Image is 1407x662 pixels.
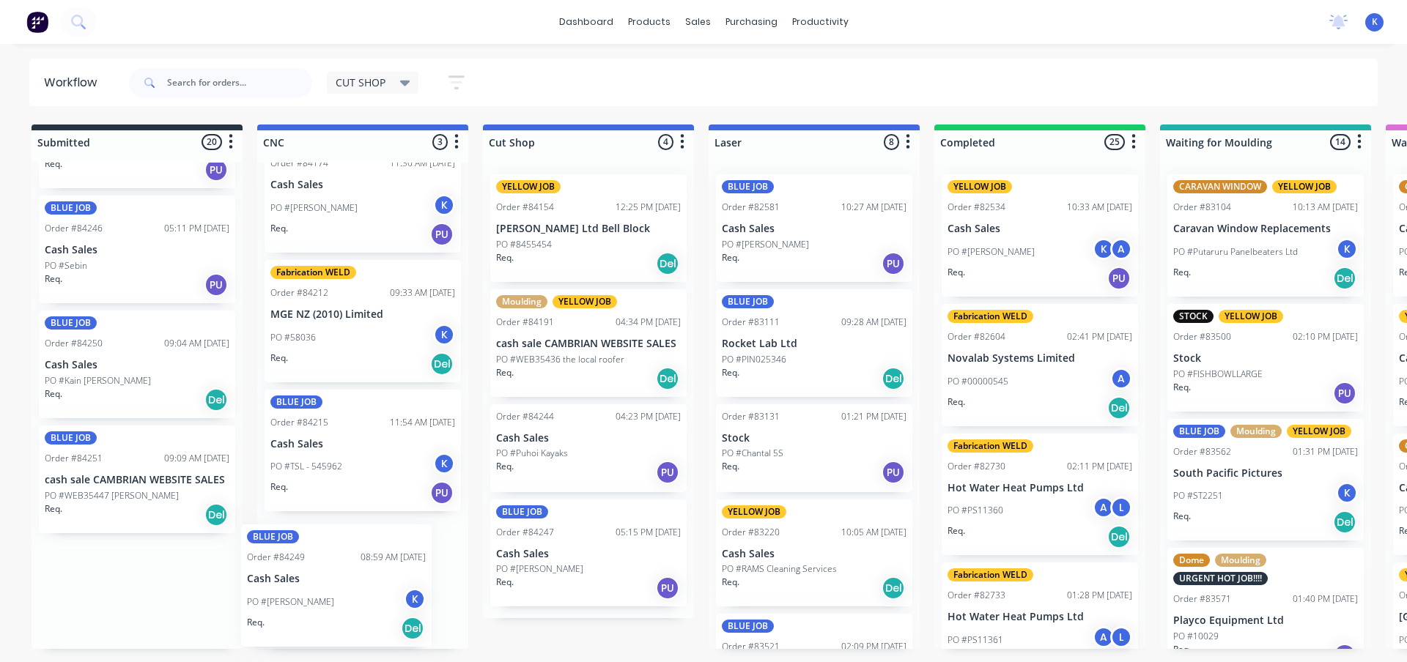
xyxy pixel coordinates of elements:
span: CUT SHOP [336,75,385,90]
img: Factory [26,11,48,33]
input: Search for orders... [167,68,312,97]
div: sales [678,11,718,33]
span: K [1372,15,1378,29]
a: dashboard [552,11,621,33]
div: productivity [785,11,856,33]
div: products [621,11,678,33]
div: purchasing [718,11,785,33]
div: Workflow [44,74,104,92]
